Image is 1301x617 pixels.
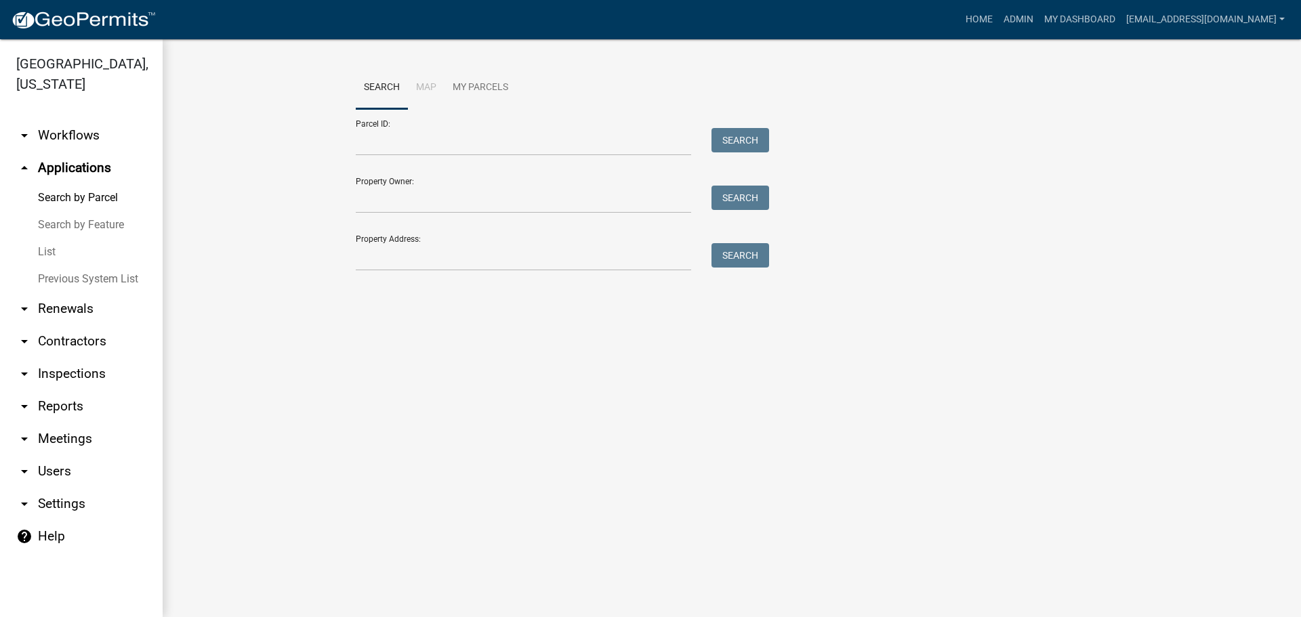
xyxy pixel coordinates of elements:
[16,528,33,545] i: help
[16,398,33,414] i: arrow_drop_down
[711,243,769,268] button: Search
[960,7,998,33] a: Home
[16,366,33,382] i: arrow_drop_down
[16,333,33,349] i: arrow_drop_down
[16,301,33,317] i: arrow_drop_down
[16,463,33,480] i: arrow_drop_down
[1121,7,1290,33] a: [EMAIL_ADDRESS][DOMAIN_NAME]
[356,66,408,110] a: Search
[998,7,1039,33] a: Admin
[1039,7,1121,33] a: My Dashboard
[16,496,33,512] i: arrow_drop_down
[711,186,769,210] button: Search
[445,66,516,110] a: My Parcels
[16,160,33,176] i: arrow_drop_up
[16,431,33,447] i: arrow_drop_down
[711,128,769,152] button: Search
[16,127,33,144] i: arrow_drop_down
